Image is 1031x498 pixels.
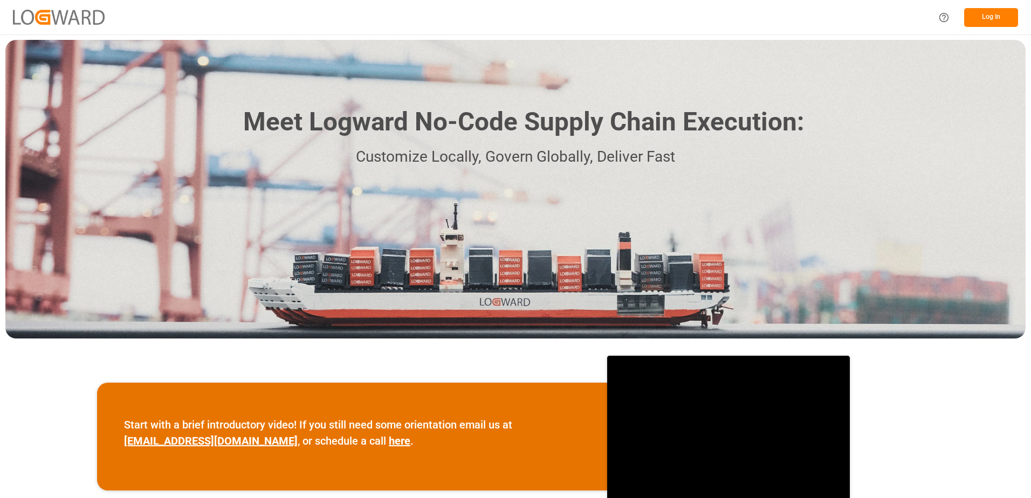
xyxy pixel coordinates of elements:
p: Start with a brief introductory video! If you still need some orientation email us at , or schedu... [124,417,580,449]
a: here [389,434,410,447]
a: [EMAIL_ADDRESS][DOMAIN_NAME] [124,434,298,447]
button: Log In [964,8,1018,27]
p: Customize Locally, Govern Globally, Deliver Fast [227,145,804,169]
img: Logward_new_orange.png [13,10,105,24]
h1: Meet Logward No-Code Supply Chain Execution: [243,103,804,141]
button: Help Center [932,5,956,30]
